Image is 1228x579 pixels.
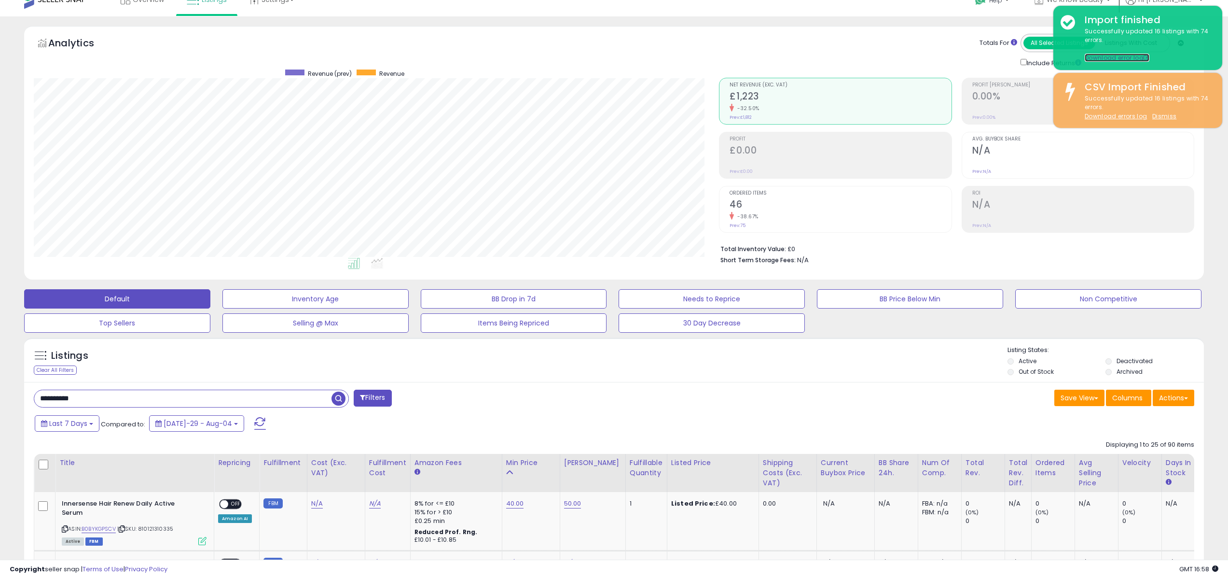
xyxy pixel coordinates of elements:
div: N/A [1166,499,1198,508]
small: -32.50% [734,105,759,112]
h2: N/A [972,145,1194,158]
p: Listing States: [1007,346,1204,355]
h5: Analytics [48,36,113,52]
div: FBA: n/a [922,499,954,508]
div: Repricing [218,458,255,468]
div: Cost (Exc. VAT) [311,458,361,478]
button: Non Competitive [1015,289,1201,309]
div: Fulfillment [263,458,303,468]
div: ASIN: [62,499,207,544]
div: N/A [879,499,911,508]
span: Last 7 Days [49,419,87,428]
span: Profit [PERSON_NAME] [972,83,1194,88]
small: Amazon Fees. [414,468,420,477]
small: Days In Stock. [1166,478,1172,487]
small: FBM [263,498,282,508]
small: Prev: N/A [972,169,991,174]
div: seller snap | | [10,565,167,574]
div: £10.01 - £10.85 [414,536,495,544]
div: N/A [1009,499,1024,508]
b: Listed Price: [671,499,715,508]
span: Profit [730,137,951,142]
a: B0BYKGPSCV [82,525,116,533]
label: Archived [1117,367,1143,376]
div: Include Returns [1013,57,1093,68]
a: 50.00 [564,499,581,508]
h2: 46 [730,199,951,212]
div: Import finished [1077,13,1215,27]
button: Selling @ Max [222,313,409,333]
div: 0 [1122,517,1161,525]
div: £0.25 min [414,517,495,525]
h5: Listings [51,349,88,363]
span: ROI [972,191,1194,196]
div: N/A [1079,499,1111,508]
div: 0 [966,517,1005,525]
span: Columns [1112,393,1143,403]
button: 30 Day Decrease [619,313,805,333]
span: FBM [85,537,103,546]
div: Avg Selling Price [1079,458,1114,488]
div: Total Rev. Diff. [1009,458,1027,488]
div: FBM: n/a [922,508,954,517]
span: Compared to: [101,420,145,429]
div: BB Share 24h. [879,458,914,478]
u: Dismiss [1152,112,1176,120]
div: Successfully updated 16 listings with 74 errors. [1077,27,1215,63]
div: Amazon AI [218,514,252,523]
label: Out of Stock [1019,367,1054,376]
small: Prev: N/A [972,223,991,228]
button: BB Price Below Min [817,289,1003,309]
h2: 0.00% [972,91,1194,104]
h2: N/A [972,199,1194,212]
span: Ordered Items [730,191,951,196]
a: N/A [311,499,323,508]
div: Fulfillable Quantity [630,458,663,478]
div: Ordered Items [1035,458,1071,478]
div: Velocity [1122,458,1158,468]
small: Prev: £0.00 [730,169,753,174]
div: 15% for > £10 [414,508,495,517]
a: Terms of Use [83,565,124,574]
div: Amazon Fees [414,458,498,468]
small: (0%) [1122,508,1136,516]
div: Shipping Costs (Exc. VAT) [763,458,813,488]
span: N/A [823,499,835,508]
div: 1 [630,499,660,508]
div: Min Price [506,458,556,468]
a: Download error log [1085,54,1149,62]
div: Listed Price [671,458,755,468]
div: 0 [1035,517,1075,525]
button: All Selected Listings [1023,37,1095,49]
span: All listings currently available for purchase on Amazon [62,537,84,546]
button: BB Drop in 7d [421,289,607,309]
span: Avg. Buybox Share [972,137,1194,142]
button: Save View [1054,390,1104,406]
div: 0 [966,499,1005,508]
label: Active [1019,357,1036,365]
div: CSV Import Finished [1077,80,1215,94]
a: Privacy Policy [125,565,167,574]
h2: £1,223 [730,91,951,104]
div: 0.00 [763,499,809,508]
b: Total Inventory Value: [720,245,786,253]
div: Days In Stock [1166,458,1201,478]
div: Title [59,458,210,468]
div: [PERSON_NAME] [564,458,621,468]
b: Short Term Storage Fees: [720,256,796,264]
span: Revenue (prev) [308,70,352,78]
span: Net Revenue (Exc. VAT) [730,83,951,88]
h2: £0.00 [730,145,951,158]
a: 40.00 [506,499,524,508]
button: Inventory Age [222,289,409,309]
button: Last 7 Days [35,415,99,432]
div: Successfully updated 16 listings with 74 errors. [1077,94,1215,121]
strong: Copyright [10,565,45,574]
div: Current Buybox Price [821,458,870,478]
div: Fulfillment Cost [369,458,406,478]
label: Deactivated [1117,357,1153,365]
button: Items Being Repriced [421,313,607,333]
span: Revenue [379,70,404,78]
button: Filters [354,390,391,407]
small: (0%) [966,508,979,516]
